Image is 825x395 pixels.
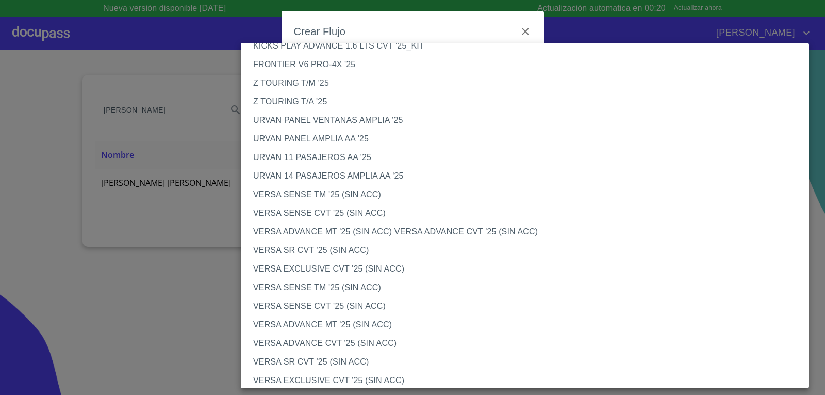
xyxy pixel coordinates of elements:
[241,334,817,353] li: VERSA ADVANCE CVT '25 (SIN ACC)
[241,167,817,185] li: URVAN 14 PASAJEROS AMPLIA AA '25
[241,241,817,260] li: VERSA SR CVT '25 (SIN ACC)
[241,353,817,371] li: VERSA SR CVT '25 (SIN ACC)
[241,111,817,130] li: URVAN PANEL VENTANAS AMPLIA '25
[241,297,817,315] li: VERSA SENSE CVT '25 (SIN ACC)
[241,223,817,241] li: VERSA ADVANCE MT '25 (SIN ACC) VERSA ADVANCE CVT '25 (SIN ACC)
[241,74,817,92] li: Z TOURING T/M '25
[241,92,817,111] li: Z TOURING T/A '25
[241,130,817,148] li: URVAN PANEL AMPLIA AA '25
[241,260,817,278] li: VERSA EXCLUSIVE CVT '25 (SIN ACC)
[241,185,817,204] li: VERSA SENSE TM '25 (SIN ACC)
[241,371,817,390] li: VERSA EXCLUSIVE CVT '25 (SIN ACC)
[241,278,817,297] li: VERSA SENSE TM '25 (SIN ACC)
[241,204,817,223] li: VERSA SENSE CVT '25 (SIN ACC)
[241,148,817,167] li: URVAN 11 PASAJEROS AA '25
[241,55,817,74] li: FRONTIER V6 PRO-4X '25
[241,315,817,334] li: VERSA ADVANCE MT '25 (SIN ACC)
[241,37,817,55] li: KICKS PLAY ADVANCE 1.6 LTS CVT '25_KIT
